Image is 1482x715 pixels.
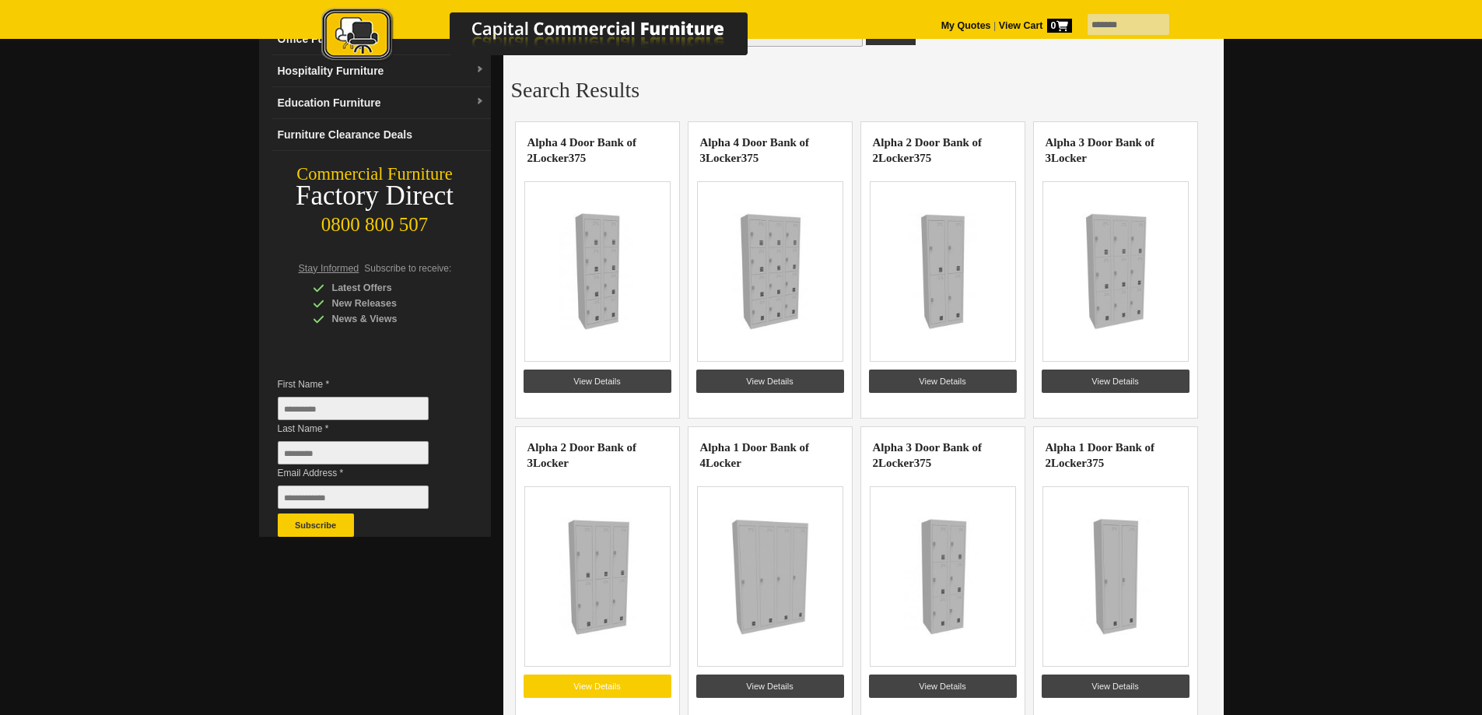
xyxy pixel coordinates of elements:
[524,370,671,393] a: View Details
[1047,19,1072,33] span: 0
[259,185,491,207] div: Factory Direct
[278,485,429,509] input: Email Address *
[869,370,1017,393] a: View Details
[873,136,983,164] a: Alpha 2 Door Bank of 2Locker375
[278,377,452,392] span: First Name *
[278,465,452,481] span: Email Address *
[313,280,461,296] div: Latest Offers
[533,152,569,164] highlight: Locker
[1051,457,1087,469] highlight: Locker
[272,55,491,87] a: Hospitality Furnituredropdown
[1051,152,1087,164] highlight: Locker
[1042,675,1189,698] a: View Details
[996,20,1071,31] a: View Cart0
[527,441,637,469] a: Alpha 2 Door Bank of 3Locker
[700,136,810,164] a: Alpha 4 Door Bank of 3Locker375
[299,263,359,274] span: Stay Informed
[878,457,914,469] highlight: Locker
[279,8,823,69] a: Capital Commercial Furniture Logo
[272,87,491,119] a: Education Furnituredropdown
[696,675,844,698] a: View Details
[511,79,1216,102] h2: Search Results
[869,675,1017,698] a: View Details
[873,441,983,469] a: Alpha 3 Door Bank of 2Locker375
[524,675,671,698] a: View Details
[279,8,823,65] img: Capital Commercial Furniture Logo
[1046,136,1155,164] a: Alpha 3 Door Bank of 3Locker
[700,441,810,469] a: Alpha 1 Door Bank of 4Locker
[313,311,461,327] div: News & Views
[999,20,1072,31] strong: View Cart
[364,263,451,274] span: Subscribe to receive:
[533,457,569,469] highlight: Locker
[696,370,844,393] a: View Details
[527,136,637,164] a: Alpha 4 Door Bank of 2Locker375
[941,20,991,31] a: My Quotes
[706,152,741,164] highlight: Locker
[1046,441,1155,469] a: Alpha 1 Door Bank of 2Locker375
[278,513,354,537] button: Subscribe
[278,441,429,464] input: Last Name *
[1042,370,1189,393] a: View Details
[706,457,741,469] highlight: Locker
[313,296,461,311] div: New Releases
[272,119,491,151] a: Furniture Clearance Deals
[259,206,491,236] div: 0800 800 507
[278,421,452,436] span: Last Name *
[259,163,491,185] div: Commercial Furniture
[475,97,485,107] img: dropdown
[272,23,491,55] a: Office Furnituredropdown
[278,397,429,420] input: First Name *
[878,152,914,164] highlight: Locker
